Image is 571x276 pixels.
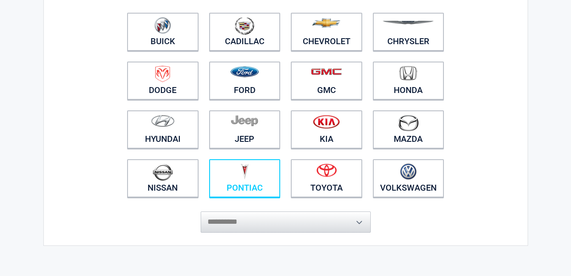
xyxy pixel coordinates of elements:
[373,110,444,149] a: Mazda
[312,18,341,28] img: chevrolet
[291,110,362,149] a: Kia
[127,62,199,100] a: Dodge
[291,159,362,197] a: Toyota
[127,159,199,197] a: Nissan
[316,163,337,177] img: toyota
[209,159,281,197] a: Pontiac
[209,62,281,100] a: Ford
[209,110,281,149] a: Jeep
[151,115,175,127] img: hyundai
[373,13,444,51] a: Chrysler
[240,163,249,180] img: pontiac
[153,163,173,181] img: nissan
[399,66,417,81] img: honda
[127,110,199,149] a: Hyundai
[154,17,171,34] img: buick
[373,62,444,100] a: Honda
[382,21,434,25] img: chrysler
[230,66,259,77] img: ford
[127,13,199,51] a: Buick
[313,115,340,129] img: kia
[373,159,444,197] a: Volkswagen
[291,13,362,51] a: Chevrolet
[235,17,254,35] img: cadillac
[398,115,419,131] img: mazda
[311,68,342,75] img: gmc
[400,163,417,180] img: volkswagen
[155,66,170,82] img: dodge
[231,115,258,127] img: jeep
[209,13,281,51] a: Cadillac
[291,62,362,100] a: GMC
